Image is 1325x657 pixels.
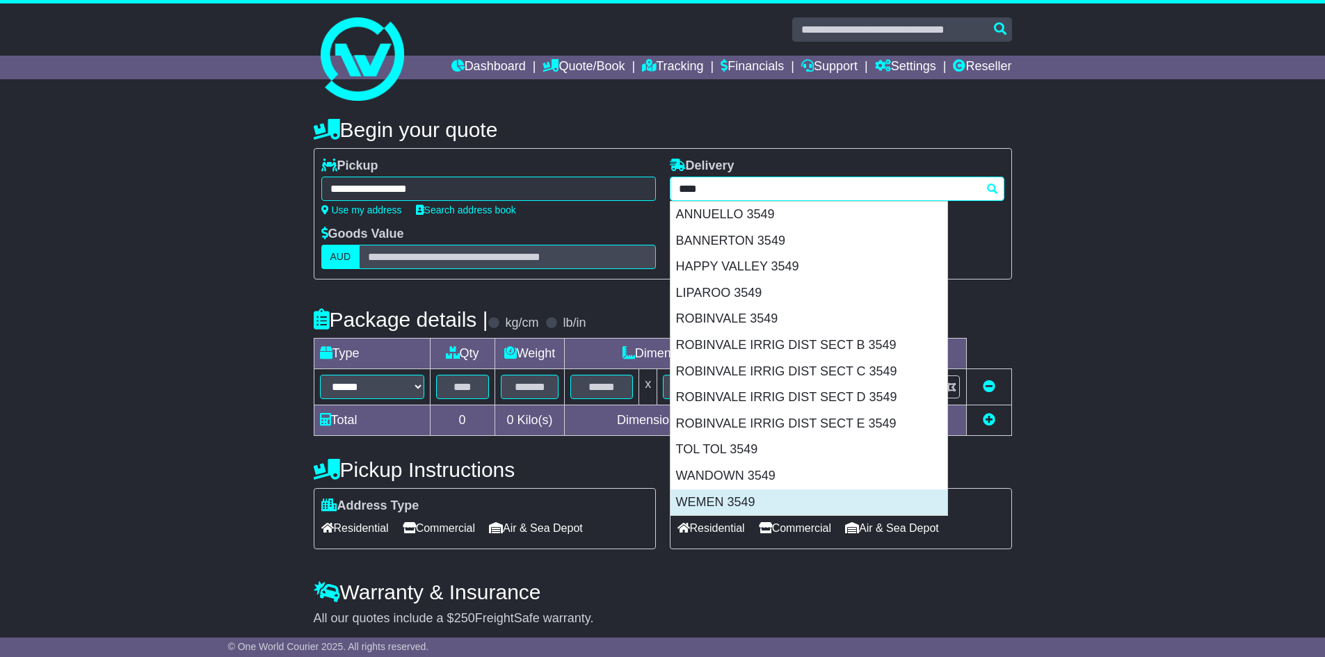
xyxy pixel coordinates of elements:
[314,581,1012,603] h4: Warranty & Insurance
[759,517,831,539] span: Commercial
[314,308,488,331] h4: Package details |
[875,56,936,79] a: Settings
[489,517,583,539] span: Air & Sea Depot
[403,517,475,539] span: Commercial
[670,254,947,280] div: HAPPY VALLEY 3549
[228,641,429,652] span: © One World Courier 2025. All rights reserved.
[953,56,1011,79] a: Reseller
[670,159,734,174] label: Delivery
[321,245,360,269] label: AUD
[321,498,419,514] label: Address Type
[321,517,389,539] span: Residential
[314,339,430,369] td: Type
[670,280,947,307] div: LIPAROO 3549
[321,204,402,216] a: Use my address
[670,228,947,254] div: BANNERTON 3549
[983,413,995,427] a: Add new item
[430,339,495,369] td: Qty
[721,56,784,79] a: Financials
[670,437,947,463] div: TOL TOL 3549
[314,405,430,436] td: Total
[565,339,824,369] td: Dimensions (L x W x H)
[495,339,565,369] td: Weight
[670,202,947,228] div: ANNUELLO 3549
[801,56,858,79] a: Support
[563,316,586,331] label: lb/in
[454,611,475,625] span: 250
[506,413,513,427] span: 0
[451,56,526,79] a: Dashboard
[670,384,947,411] div: ROBINVALE IRRIG DIST SECT D 3549
[642,56,703,79] a: Tracking
[983,380,995,394] a: Remove this item
[314,611,1012,626] div: All our quotes include a $ FreightSafe warranty.
[670,411,947,437] div: ROBINVALE IRRIG DIST SECT E 3549
[314,458,656,481] h4: Pickup Instructions
[430,405,495,436] td: 0
[677,517,745,539] span: Residential
[416,204,516,216] a: Search address book
[670,177,1004,201] typeahead: Please provide city
[543,56,625,79] a: Quote/Book
[495,405,565,436] td: Kilo(s)
[670,489,947,516] div: WEMEN 3549
[670,359,947,385] div: ROBINVALE IRRIG DIST SECT C 3549
[565,405,824,436] td: Dimensions in Centimetre(s)
[670,463,947,489] div: WANDOWN 3549
[321,227,404,242] label: Goods Value
[670,306,947,332] div: ROBINVALE 3549
[321,159,378,174] label: Pickup
[845,517,939,539] span: Air & Sea Depot
[639,369,657,405] td: x
[505,316,538,331] label: kg/cm
[314,118,1012,141] h4: Begin your quote
[670,332,947,359] div: ROBINVALE IRRIG DIST SECT B 3549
